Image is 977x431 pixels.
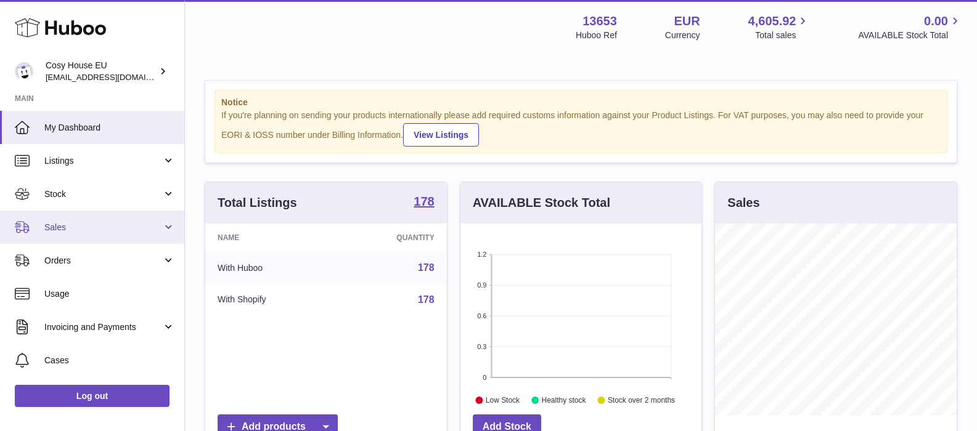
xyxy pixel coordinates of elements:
strong: EUR [674,13,700,30]
h3: AVAILABLE Stock Total [473,195,610,211]
th: Quantity [335,224,446,252]
div: If you're planning on sending your products internationally please add required customs informati... [221,110,941,147]
a: View Listings [403,123,479,147]
text: Stock over 2 months [608,396,675,405]
span: 0.00 [924,13,948,30]
span: Usage [44,288,175,300]
span: Cases [44,355,175,366]
span: AVAILABLE Stock Total [858,30,962,41]
a: 178 [418,262,435,273]
td: With Shopify [205,284,335,316]
span: Sales [44,222,162,233]
span: Total sales [755,30,810,41]
a: 0.00 AVAILABLE Stock Total [858,13,962,41]
a: 178 [418,294,435,305]
div: Cosy House EU [46,60,157,83]
h3: Total Listings [218,195,297,211]
h3: Sales [727,195,759,211]
text: 0.3 [477,343,486,350]
span: Invoicing and Payments [44,321,162,333]
text: Healthy stock [541,396,586,405]
a: 178 [414,195,434,210]
div: Huboo Ref [576,30,617,41]
div: Currency [665,30,700,41]
text: 1.2 [477,251,486,258]
strong: Notice [221,97,941,108]
span: 4,605.92 [748,13,796,30]
text: 0.6 [477,312,486,320]
span: Stock [44,188,162,200]
text: 0.9 [477,281,486,289]
a: 4,605.92 Total sales [748,13,811,41]
span: Listings [44,155,162,167]
text: 0 [483,374,486,381]
span: Orders [44,255,162,267]
th: Name [205,224,335,252]
span: [EMAIL_ADDRESS][DOMAIN_NAME] [46,72,181,82]
span: My Dashboard [44,122,175,134]
img: supplychain@cosyhouse.de [15,62,33,81]
strong: 178 [414,195,434,207]
strong: 13653 [583,13,617,30]
text: Low Stock [486,396,520,405]
td: With Huboo [205,252,335,284]
a: Log out [15,385,170,407]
